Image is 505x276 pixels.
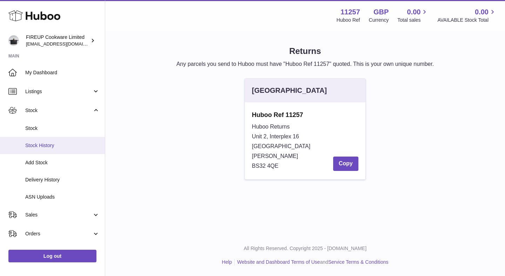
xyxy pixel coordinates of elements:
span: [PERSON_NAME] [252,153,298,159]
p: Any parcels you send to Huboo must have "Huboo Ref 11257" quoted. This is your own unique number. [116,60,494,68]
span: [EMAIL_ADDRESS][DOMAIN_NAME] [26,41,103,47]
span: Sales [25,212,92,218]
span: Unit 2, Interplex 16 [252,133,299,139]
a: 0.00 Total sales [397,7,429,23]
span: Huboo Returns [252,124,290,130]
a: Website and Dashboard Terms of Use [237,259,320,265]
span: Total sales [397,17,429,23]
span: Orders [25,230,92,237]
div: Currency [369,17,389,23]
strong: GBP [373,7,389,17]
span: 0.00 [475,7,489,17]
span: Listings [25,88,92,95]
button: Copy [333,157,358,171]
h1: Returns [116,46,494,57]
span: AVAILABLE Stock Total [437,17,497,23]
div: Huboo Ref [337,17,360,23]
span: ASN Uploads [25,194,100,200]
strong: Huboo Ref 11257 [252,111,358,119]
span: BS32 4QE [252,163,278,169]
img: contact@fireupuk.com [8,35,19,46]
span: Stock [25,125,100,132]
span: [GEOGRAPHIC_DATA] [252,143,310,149]
a: Log out [8,250,96,262]
span: Add Stock [25,159,100,166]
a: Help [222,259,232,265]
div: [GEOGRAPHIC_DATA] [252,86,327,95]
span: Delivery History [25,177,100,183]
a: 0.00 AVAILABLE Stock Total [437,7,497,23]
span: Stock [25,107,92,114]
strong: 11257 [341,7,360,17]
span: Stock History [25,142,100,149]
span: 0.00 [407,7,421,17]
a: Service Terms & Conditions [328,259,389,265]
span: My Dashboard [25,69,100,76]
li: and [235,259,388,265]
div: FIREUP Cookware Limited [26,34,89,47]
p: All Rights Reserved. Copyright 2025 - [DOMAIN_NAME] [111,245,499,252]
